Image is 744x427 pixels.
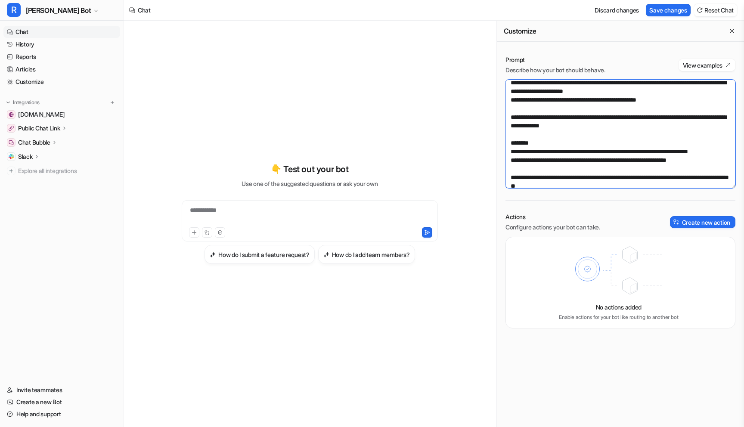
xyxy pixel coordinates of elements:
img: getrella.com [9,112,14,117]
button: How do I add team members?How do I add team members? [318,245,415,264]
button: Reset Chat [694,4,737,16]
button: Save changes [646,4,691,16]
a: Chat [3,26,120,38]
p: Integrations [13,99,40,106]
img: menu_add.svg [109,99,115,105]
button: Discard changes [591,4,642,16]
span: R [7,3,21,17]
p: 👇 Test out your bot [271,163,348,176]
a: Reports [3,51,120,63]
p: Public Chat Link [18,124,60,133]
p: Chat Bubble [18,138,50,147]
img: explore all integrations [7,167,15,175]
a: Explore all integrations [3,165,120,177]
h3: How do I add team members? [332,250,410,259]
p: Prompt [505,56,605,64]
img: expand menu [5,99,11,105]
a: History [3,38,120,50]
span: [PERSON_NAME] Bot [26,4,91,16]
a: Create a new Bot [3,396,120,408]
p: No actions added [596,303,642,312]
span: [DOMAIN_NAME] [18,110,65,119]
p: Use one of the suggested questions or ask your own [242,179,378,188]
img: reset [697,7,703,13]
p: Describe how your bot should behave. [505,66,605,74]
button: Close flyout [727,26,737,36]
img: Chat Bubble [9,140,14,145]
a: Help and support [3,408,120,420]
img: Slack [9,154,14,159]
button: Integrations [3,98,42,107]
p: Actions [505,213,600,221]
div: Chat [138,6,151,15]
p: Configure actions your bot can take. [505,223,600,232]
button: How do I submit a feature request?How do I submit a feature request? [205,245,314,264]
img: How do I add team members? [323,251,329,258]
a: Articles [3,63,120,75]
span: Explore all integrations [18,164,117,178]
p: Enable actions for your bot like routing to another bot [559,313,678,321]
img: How do I submit a feature request? [210,251,216,258]
img: create-action-icon.svg [673,219,679,225]
h2: Customize [504,27,536,35]
a: Customize [3,76,120,88]
button: View examples [679,59,735,71]
p: Slack [18,152,33,161]
a: Invite teammates [3,384,120,396]
h3: How do I submit a feature request? [218,250,309,259]
img: Public Chat Link [9,126,14,131]
button: Create new action [670,216,735,228]
a: getrella.com[DOMAIN_NAME] [3,108,120,121]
